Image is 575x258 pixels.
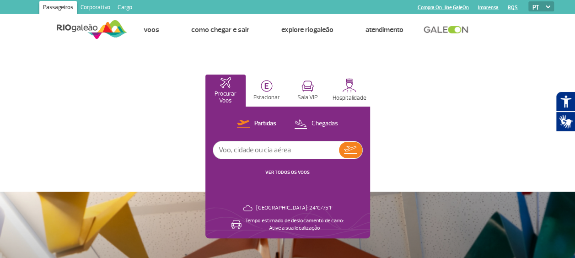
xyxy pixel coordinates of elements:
[508,5,518,11] a: RQS
[256,204,333,212] p: [GEOGRAPHIC_DATA]: 24°C/75°F
[418,5,469,11] a: Compra On-line GaleOn
[143,25,159,34] a: Voos
[556,112,575,132] button: Abrir tradutor de língua de sinais.
[291,118,341,130] button: Chegadas
[220,77,231,88] img: airplaneHomeActive.svg
[245,217,344,232] p: Tempo estimado de deslocamento de carro: Ative a sua localização
[213,141,339,159] input: Voo, cidade ou cia aérea
[114,1,136,16] a: Cargo
[253,94,280,101] p: Estacionar
[39,1,77,16] a: Passageiros
[265,169,310,175] a: VER TODOS OS VOOS
[263,169,312,176] button: VER TODOS OS VOOS
[297,94,318,101] p: Sala VIP
[478,5,499,11] a: Imprensa
[342,78,356,92] img: hospitality.svg
[191,25,249,34] a: Como chegar e sair
[288,75,328,107] button: Sala VIP
[77,1,114,16] a: Corporativo
[301,81,314,92] img: vipRoom.svg
[205,75,246,107] button: Procurar Voos
[329,75,370,107] button: Hospitalidade
[247,75,287,107] button: Estacionar
[210,91,241,104] p: Procurar Voos
[312,119,338,128] p: Chegadas
[556,91,575,132] div: Plugin de acessibilidade da Hand Talk.
[234,118,279,130] button: Partidas
[254,119,276,128] p: Partidas
[261,80,273,92] img: carParkingHome.svg
[556,91,575,112] button: Abrir recursos assistivos.
[333,95,366,102] p: Hospitalidade
[365,25,403,34] a: Atendimento
[281,25,333,34] a: Explore RIOgaleão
